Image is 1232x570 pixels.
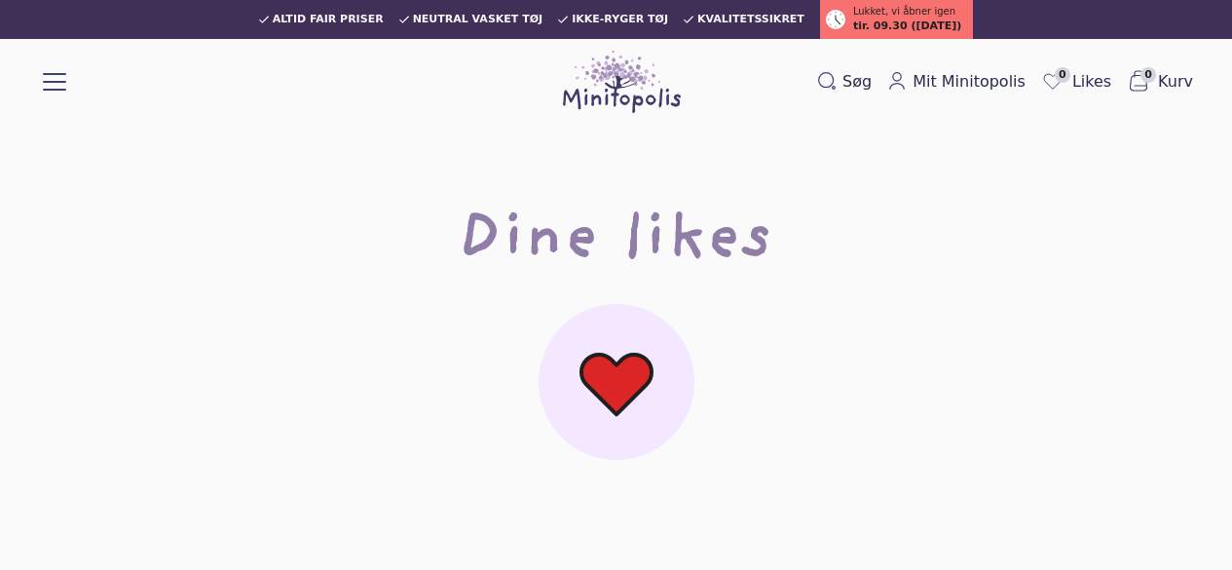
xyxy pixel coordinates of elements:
button: 0Kurv [1119,65,1201,98]
span: 0 [1055,67,1070,83]
a: 0Likes [1033,65,1119,98]
button: Søg [809,66,879,97]
img: Minitopolis logo [563,51,682,113]
span: tir. 09.30 ([DATE]) [853,19,961,35]
span: Søg [842,70,872,94]
span: Altid fair priser [273,14,384,25]
span: Ikke-ryger tøj [572,14,668,25]
span: Likes [1072,70,1111,94]
span: Neutral vasket tøj [413,14,543,25]
span: Lukket, vi åbner igen [853,4,955,19]
a: Mit Minitopolis [879,66,1033,97]
span: Kvalitetssikret [697,14,804,25]
h1: Dine likes [460,210,772,273]
span: Kurv [1158,70,1193,94]
span: Mit Minitopolis [913,70,1026,94]
span: 0 [1140,67,1156,83]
